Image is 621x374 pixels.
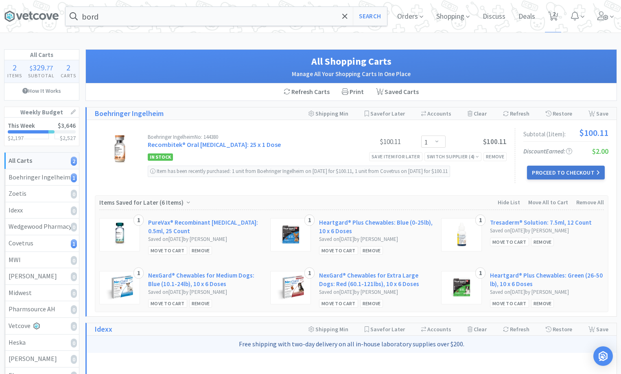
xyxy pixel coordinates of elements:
i: 1 [71,173,77,182]
a: Wedgewood Pharmacy0 [4,219,79,235]
i: 0 [71,256,77,265]
div: Subtotal ( 1 item ): [523,128,608,137]
div: Print [336,83,370,101]
span: $3,646 [58,122,76,129]
div: [PERSON_NAME] [9,354,75,364]
div: Saved on [DATE] by [PERSON_NAME] [490,288,604,297]
a: NexGard® Chewables for Medium Dogs: Blue (10.1-24lb), 10 x 6 Doses [148,271,262,288]
a: Boehringer Ingelheim1 [4,169,79,186]
i: 0 [71,322,77,331]
a: Boehringer Ingelheim [95,108,164,120]
div: Move to Cart [148,299,187,308]
img: bcf410743cdf48b48b54eea5dca5e460_487087.png [446,276,477,300]
span: Remove All [576,199,604,206]
div: Move to Cart [490,299,529,308]
i: 0 [71,272,77,281]
h1: All Shopping Carts [94,54,608,69]
div: Move to Cart [319,299,358,308]
div: Accounts [421,323,451,335]
i: 0 [71,289,77,298]
img: bac698ece7754d179e43f392079d113b_487083.png [276,276,306,300]
div: 1 [133,214,144,226]
a: Midwest0 [4,285,79,302]
span: 2 [13,62,17,72]
i: 0 [71,355,77,364]
div: Saved on [DATE] by [PERSON_NAME] [490,227,604,235]
span: 329 [33,62,45,72]
a: [PERSON_NAME]0 [4,351,79,367]
span: Items Saved for Later ( ) [99,199,186,206]
h4: Items [4,72,25,79]
div: 1 [475,267,485,279]
a: [PERSON_NAME]0 [4,268,79,285]
a: 2 [545,14,562,21]
div: Midwest [9,288,75,298]
a: Zoetis0 [4,186,79,202]
div: 1 [304,267,315,279]
div: Saved on [DATE] by [PERSON_NAME] [319,235,433,244]
a: Deals [515,13,538,20]
a: How It Works [4,83,79,98]
div: Refresh [503,107,529,120]
a: MWI0 [4,252,79,269]
span: 77 [46,64,53,72]
div: Idexx [9,205,75,216]
div: . [25,63,58,72]
div: Save item for later [369,152,422,161]
div: Save [588,107,608,120]
span: Save for Later [370,326,405,333]
a: Tresaderm® Solution: 7.5ml, 12 Count [490,218,592,227]
div: Accounts [421,107,451,120]
a: All Carts2 [4,153,79,169]
button: Proceed to Checkout [527,166,604,179]
input: Search by item, sku, manufacturer, ingredient, size... [66,7,387,26]
span: 6 Items [162,199,181,206]
a: Idexx [95,324,112,335]
div: Refresh [503,323,529,335]
div: Move to Cart [148,246,187,255]
h2: This Week [8,122,35,129]
a: Discuss [479,13,509,20]
a: Recombitek® Oral [MEDICAL_DATA]: 25 x 1 Dose [148,140,281,149]
span: $100.11 [483,137,507,146]
span: Move All to Cart [528,199,568,206]
div: Open Intercom Messenger [593,346,613,366]
div: Shipping Min [308,107,348,120]
img: 7059a757c9884f68adc5a653f2cde827_487012.png [103,134,138,163]
a: Heska0 [4,335,79,351]
img: 178e9660b01543d4b7a390e74d4fd212_404533.png [105,223,135,247]
h4: Carts [57,72,79,79]
div: Refresh Carts [278,83,336,101]
a: NexGard® Chewables for Extra Large Dogs: Red (60.1-121lbs), 10 x 6 Doses [319,271,433,288]
a: Covetrus1 [4,235,79,252]
a: Saved Carts [370,83,425,101]
a: Idexx0 [4,202,79,219]
a: Heartgard® Plus Chewables: Blue (0-25lb), 10 x 6 Doses [319,218,433,235]
div: Vetcove [9,321,75,331]
i: 1 [71,239,77,248]
div: Wedgewood Pharmacy [9,221,75,232]
span: Hide List [498,199,520,206]
div: Item has been recently purchased: 1 unit from Boehringer Ingelheim on [DATE] for $100.11, 1 unit ... [148,166,450,177]
h4: Subtotal [25,72,58,79]
div: Saved on [DATE] by [PERSON_NAME] [148,235,262,244]
i: 0 [71,339,77,348]
div: Save [588,323,608,335]
div: Restore [546,323,572,335]
h3: $ [60,135,76,141]
a: Heartgard® Plus Chewables: Green (26-50 lb), 10 x 6 Doses [490,271,604,288]
div: Remove [360,299,383,308]
a: Pharmsource AH0 [4,301,79,318]
i: 0 [71,223,77,232]
div: Remove [189,299,212,308]
div: MWI [9,255,75,265]
span: $2,197 [8,134,24,142]
img: 9fe5046abd704cecaf674063604acccd_487018.png [276,223,306,247]
div: Switch Supplier ( 4 ) [427,153,479,160]
div: Shipping Min [308,323,348,335]
a: PureVax® Recombinant [MEDICAL_DATA]: 0.5ml, 25 Count [148,218,262,235]
div: Boehringer Ingelheim No: 144380 [148,134,340,140]
h1: Weekly Budget [4,107,79,118]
